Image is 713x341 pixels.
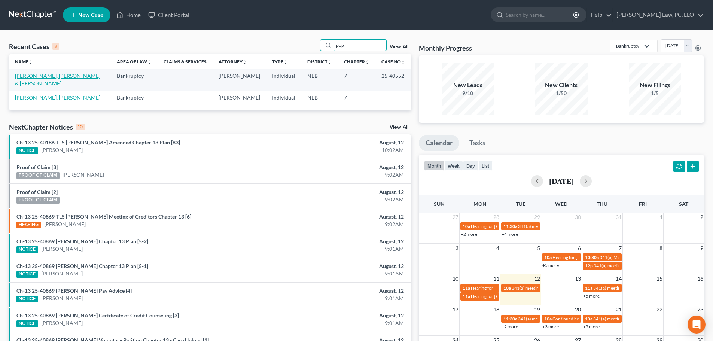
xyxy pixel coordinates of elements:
td: Bankruptcy [111,91,158,104]
div: August, 12 [280,287,404,295]
div: 9:02AM [280,171,404,179]
span: Sun [434,201,445,207]
td: NEB [301,91,338,104]
span: 10a [585,316,592,322]
div: PROOF OF CLAIM [16,197,60,204]
span: 31 [615,213,622,222]
div: Recent Cases [9,42,59,51]
td: [PERSON_NAME] [213,91,266,104]
div: August, 12 [280,188,404,196]
div: 1/50 [535,89,588,97]
div: NOTICE [16,296,38,302]
span: 11:30a [503,316,517,322]
input: Search by name... [334,40,386,51]
span: 13 [574,274,582,283]
a: +2 more [461,231,477,237]
span: 19 [533,305,541,314]
div: New Clients [535,81,588,89]
span: 29 [533,213,541,222]
span: 10a [503,285,511,291]
td: [PERSON_NAME] [213,69,266,90]
span: 10a [544,316,552,322]
h3: Monthly Progress [419,43,472,52]
span: 341(a) meeting for [PERSON_NAME] & [PERSON_NAME] [518,223,630,229]
span: 3 [455,244,459,253]
div: NOTICE [16,147,38,154]
span: 20 [574,305,582,314]
span: 30 [574,213,582,222]
span: 11:30a [503,223,517,229]
a: +4 more [502,231,518,237]
a: Ch-13 25-40186-TLS [PERSON_NAME] Amended Chapter 13 Plan [83] [16,139,180,146]
div: Bankruptcy [616,43,639,49]
span: Continued hearing for [PERSON_NAME] [552,316,632,322]
span: 341(a) meeting for [PERSON_NAME] [593,316,665,322]
span: 4 [496,244,500,253]
a: Proof of Claim [3] [16,164,58,170]
a: [PERSON_NAME] Law, PC, LLO [613,8,704,22]
a: View All [390,125,408,130]
span: 9 [700,244,704,253]
a: +5 more [583,324,600,329]
span: 341(a) Meeting for [PERSON_NAME] & [PERSON_NAME] [600,255,712,260]
span: Thu [597,201,607,207]
span: 10a [544,255,552,260]
button: day [463,161,478,171]
input: Search by name... [506,8,574,22]
div: NOTICE [16,320,38,327]
span: Mon [473,201,487,207]
td: Individual [266,69,301,90]
div: 10:02AM [280,146,404,154]
td: 7 [338,69,375,90]
span: 22 [656,305,663,314]
span: 6 [577,244,582,253]
a: +3 more [542,324,559,329]
div: 1/5 [629,89,681,97]
a: [PERSON_NAME] [41,319,83,327]
div: NextChapter Notices [9,122,85,131]
a: [PERSON_NAME], [PERSON_NAME] [15,94,100,101]
span: 8 [659,244,663,253]
div: August, 12 [280,238,404,245]
span: 17 [452,305,459,314]
button: month [424,161,444,171]
span: 12p [585,263,593,268]
a: [PERSON_NAME] [41,245,83,253]
i: unfold_more [147,60,152,64]
div: 9:02AM [280,220,404,228]
span: 28 [493,213,500,222]
div: 9:01AM [280,295,404,302]
div: NOTICE [16,271,38,278]
div: August, 12 [280,213,404,220]
a: Area of Lawunfold_more [117,59,152,64]
span: 341(a) meeting for [PERSON_NAME] [594,263,666,268]
span: New Case [78,12,103,18]
button: list [478,161,493,171]
span: 12 [533,274,541,283]
span: 10a [463,223,470,229]
span: 5 [536,244,541,253]
a: Help [587,8,612,22]
i: unfold_more [28,60,33,64]
span: Wed [555,201,567,207]
span: Tue [516,201,525,207]
div: August, 12 [280,139,404,146]
span: 11 [493,274,500,283]
i: unfold_more [243,60,247,64]
div: August, 12 [280,262,404,270]
span: 15 [656,274,663,283]
a: Nameunfold_more [15,59,33,64]
a: Typeunfold_more [272,59,288,64]
div: 10 [76,124,85,130]
td: NEB [301,69,338,90]
span: 341(a) meeting for [PERSON_NAME] [518,316,590,322]
a: [PERSON_NAME], [PERSON_NAME] & [PERSON_NAME] [15,73,100,86]
span: Fri [639,201,647,207]
div: August, 12 [280,312,404,319]
a: +5 more [583,293,600,299]
i: unfold_more [283,60,288,64]
span: 11a [463,285,470,291]
div: 9/10 [442,89,494,97]
a: Districtunfold_more [307,59,332,64]
td: 7 [338,91,375,104]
